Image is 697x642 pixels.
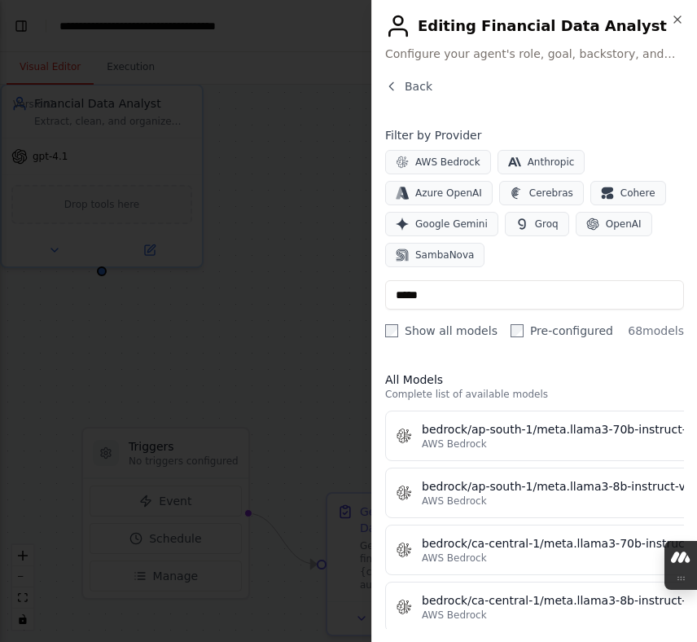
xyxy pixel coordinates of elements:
span: Back [405,78,432,95]
label: Pre-configured [511,323,613,339]
button: Cohere [590,181,666,205]
button: Back [385,78,432,95]
span: Google Gemini [415,218,488,231]
button: Google Gemini [385,212,498,236]
button: Azure OpenAI [385,181,493,205]
span: Configure your agent's role, goal, backstory, and model settings. [385,46,684,62]
h3: All Models [385,372,684,388]
h2: Editing Financial Data Analyst [385,13,684,39]
span: Anthropic [528,156,575,169]
input: Pre-configured [511,324,524,337]
span: Groq [535,218,559,231]
span: Cerebras [529,187,573,200]
span: AWS Bedrock [422,552,487,565]
button: AWS Bedrock [385,150,491,174]
span: Cohere [620,187,655,200]
span: AWS Bedrock [415,156,480,169]
button: Anthropic [498,150,585,174]
button: SambaNova [385,243,484,267]
span: OpenAI [606,218,642,231]
button: Cerebras [499,181,584,205]
h4: Filter by Provider [385,127,684,143]
span: Azure OpenAI [415,187,482,200]
input: Show all models [385,324,398,337]
span: AWS Bedrock [422,495,487,508]
span: AWS Bedrock [422,609,487,622]
span: 68 models [628,323,684,339]
button: OpenAI [576,212,652,236]
label: Show all models [385,323,498,339]
button: Groq [505,212,569,236]
span: SambaNova [415,248,474,262]
span: AWS Bedrock [422,438,487,451]
p: Complete list of available models [385,388,684,401]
